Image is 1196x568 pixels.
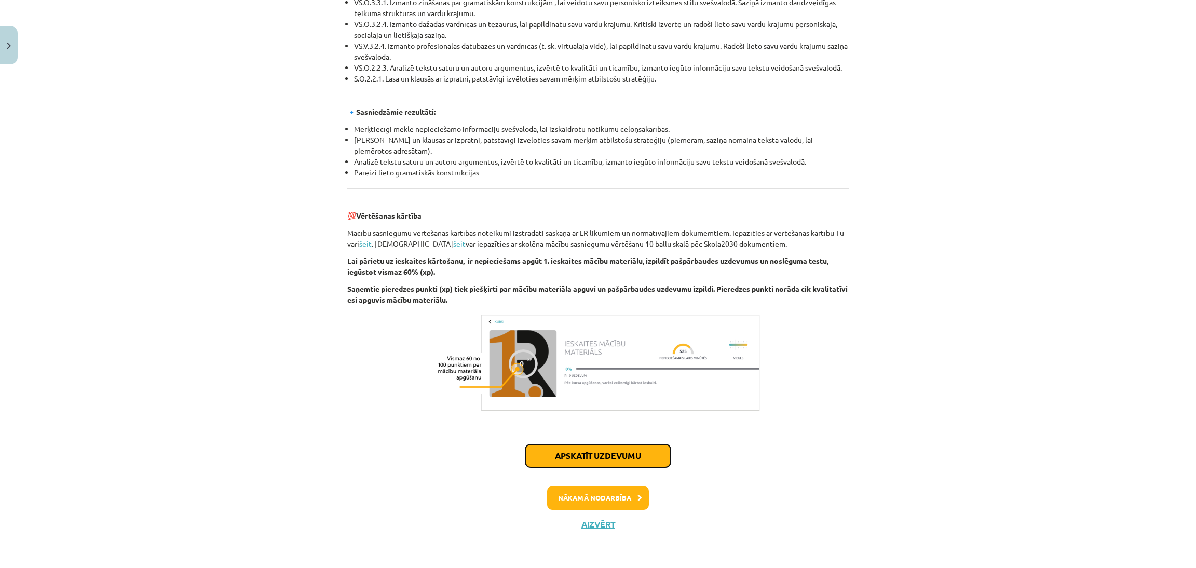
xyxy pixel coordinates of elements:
[354,62,849,73] li: VS.O.2.2.3. Analizē tekstu saturu un autoru argumentus, izvērtē to kvalitāti un ticamību, izmanto...
[547,486,649,510] button: Nākamā nodarbība
[354,156,849,167] li: Analizē tekstu saturu un autoru argumentus, izvērtē to kvalitāti un ticamību, izmanto iegūto info...
[356,107,436,116] strong: Sasniedzāmie rezultāti:
[578,519,618,530] button: Aizvērt
[354,40,849,62] li: VS.V.3.2.4. Izmanto profesionālās datubāzes un vārdnīcas (t. sk. virtuālajā vidē), lai papildināt...
[354,167,849,178] li: Pareizi lieto gramatiskās konstrukcijas
[453,239,466,248] a: šeit
[7,43,11,49] img: icon-close-lesson-0947bae3869378f0d4975bcd49f059093ad1ed9edebbc8119c70593378902aed.svg
[525,444,671,467] button: Apskatīt uzdevumu
[347,199,849,221] p: 💯
[347,227,849,249] p: Mācību sasniegumu vērtēšanas kārtības noteikumi izstrādāti saskaņā ar LR likumiem un normatīvajie...
[347,256,828,276] b: Lai pārietu uz ieskaites kārtošanu, ir nepieciešams apgūt 1. ieskaites mācību materiālu, izpildīt...
[354,124,849,134] li: Mērķtiecīgi meklē nepieciešamo informāciju svešvalodā, lai izskaidrotu notikumu cēloņsakarības.
[354,73,849,84] li: S.O.2.2.1. Lasa un klausās ar izpratni, patstāvīgi izvēloties savam mērķim atbilstošu stratēģiju.
[347,284,848,304] b: Saņemtie pieredzes punkti (xp) tiek piešķirti par mācību materiāla apguvi un pašpārbaudes uzdevum...
[359,239,372,248] a: šeit
[356,211,422,220] b: Vērtēšanas kārtība
[354,19,849,40] li: VS.O.3.2.4. Izmanto dažādas vārdnīcas un tēzaurus, lai papildinātu savu vārdu krājumu. Kritiski i...
[347,106,849,117] p: 🔹
[354,134,849,156] li: [PERSON_NAME] un klausās ar izpratni, patstāvīgi izvēloties savam mērķim atbilstošu stratēģiju (p...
